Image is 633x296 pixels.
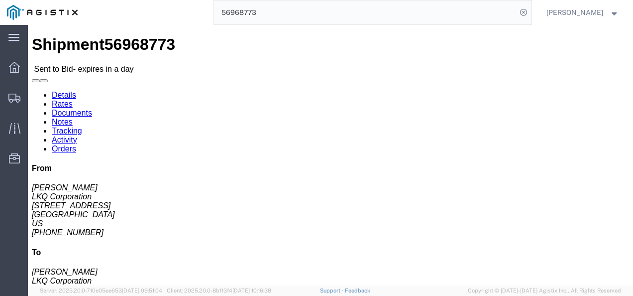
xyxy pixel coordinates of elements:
span: Client: 2025.20.0-8b113f4 [167,288,271,294]
a: Support [320,288,345,294]
span: [DATE] 09:51:04 [122,288,162,294]
span: Server: 2025.20.0-710e05ee653 [40,288,162,294]
input: Search for shipment number, reference number [214,0,517,24]
iframe: FS Legacy Container [28,25,633,286]
span: [DATE] 10:16:38 [232,288,271,294]
a: Feedback [345,288,370,294]
span: Copyright © [DATE]-[DATE] Agistix Inc., All Rights Reserved [468,287,621,295]
img: logo [7,5,78,20]
span: Nathan Seeley [546,7,603,18]
button: [PERSON_NAME] [546,6,620,18]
